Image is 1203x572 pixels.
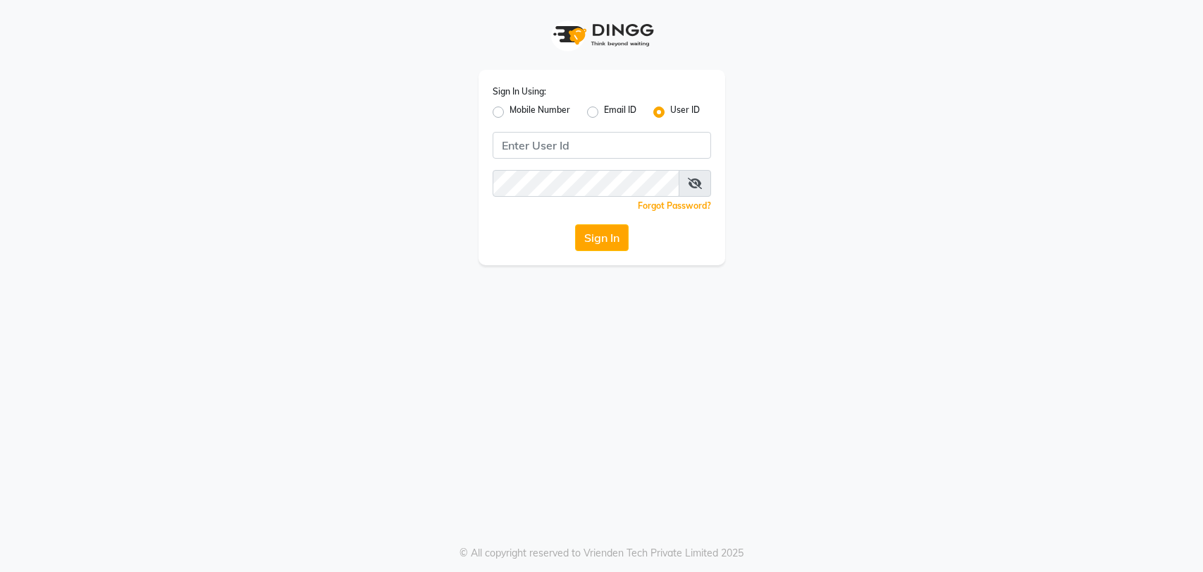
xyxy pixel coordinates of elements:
img: logo1.svg [545,14,658,56]
input: Username [493,170,679,197]
label: User ID [670,104,700,121]
label: Sign In Using: [493,85,546,98]
button: Sign In [575,224,629,251]
input: Username [493,132,711,159]
label: Mobile Number [510,104,570,121]
label: Email ID [604,104,636,121]
a: Forgot Password? [638,200,711,211]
